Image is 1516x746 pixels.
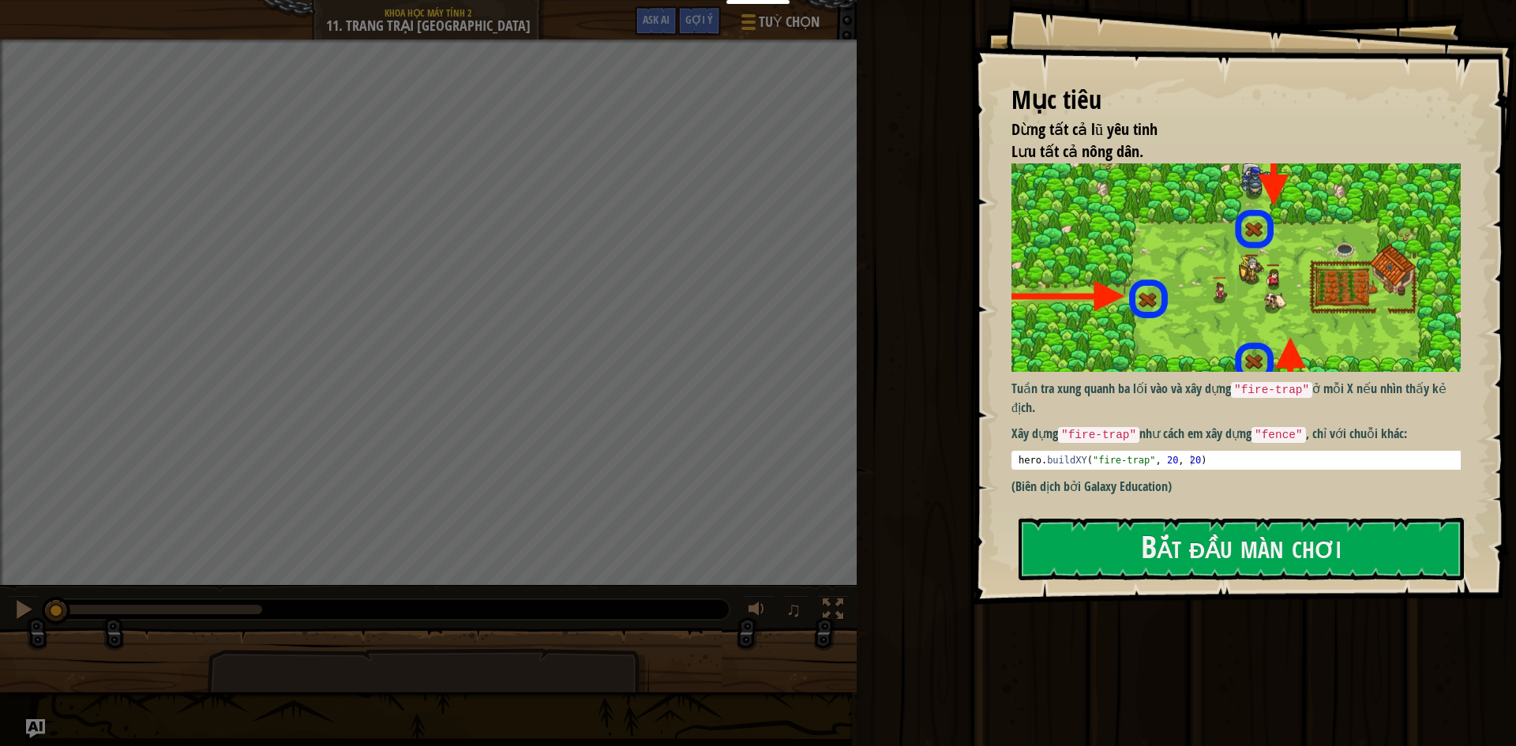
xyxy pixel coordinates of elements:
[729,6,829,43] button: Tuỳ chọn
[1011,163,1473,372] img: Thornbush farm
[635,6,677,36] button: Ask AI
[1019,518,1464,580] button: Bắt đầu màn chơi
[1011,82,1461,118] div: Mục tiêu
[782,595,809,628] button: ♫
[643,12,670,27] span: Ask AI
[992,141,1457,163] li: Lưu tất cả nông dân.
[1011,478,1473,496] p: (Biên dịch bởi Galaxy Education)
[1011,141,1143,162] span: Lưu tất cả nông dân.
[992,118,1457,141] li: Dừng tất cả lũ yêu tinh
[817,595,849,628] button: Bật tắt chế độ toàn màn hình
[1011,380,1473,416] p: Tuần tra xung quanh ba lối vào và xây dựng ở mỗi X nếu nhìn thấy kẻ địch.
[1011,425,1473,444] p: Xây dựng như cách em xây dựng , chỉ với chuỗi khác:
[1231,382,1312,398] code: "fire-trap"
[759,12,820,32] span: Tuỳ chọn
[8,595,39,628] button: Ctrl + P: Pause
[1058,427,1139,443] code: "fire-trap"
[1011,118,1158,140] span: Dừng tất cả lũ yêu tinh
[786,598,801,621] span: ♫
[26,719,45,738] button: Ask AI
[1251,427,1305,443] code: "fence"
[743,595,775,628] button: Tùy chỉnh âm lượng
[685,12,713,27] span: Gợi ý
